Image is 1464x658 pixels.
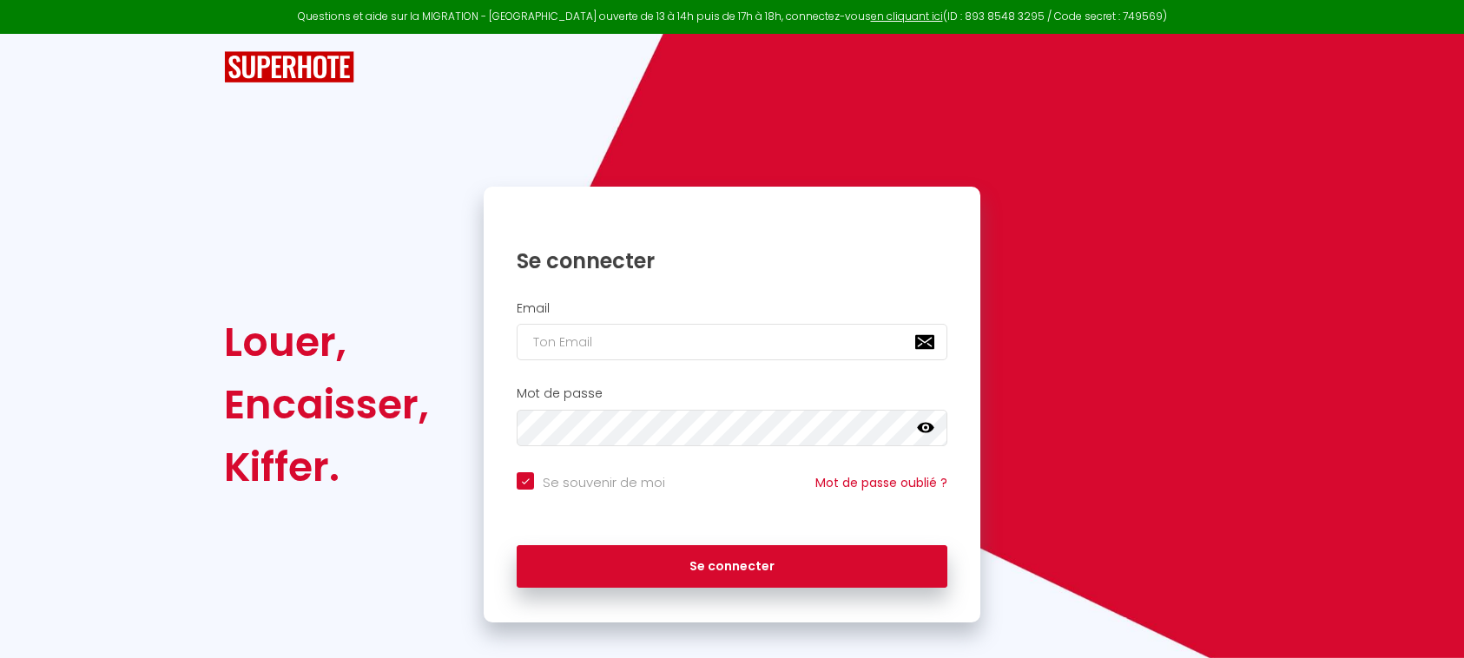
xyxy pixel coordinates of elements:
div: Louer, [224,311,429,373]
a: en cliquant ici [871,9,943,23]
img: SuperHote logo [224,51,354,83]
h2: Email [517,301,947,316]
input: Ton Email [517,324,947,360]
button: Se connecter [517,545,947,589]
div: Kiffer. [224,436,429,498]
div: Encaisser, [224,373,429,436]
h1: Se connecter [517,247,947,274]
h2: Mot de passe [517,386,947,401]
a: Mot de passe oublié ? [815,474,947,491]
